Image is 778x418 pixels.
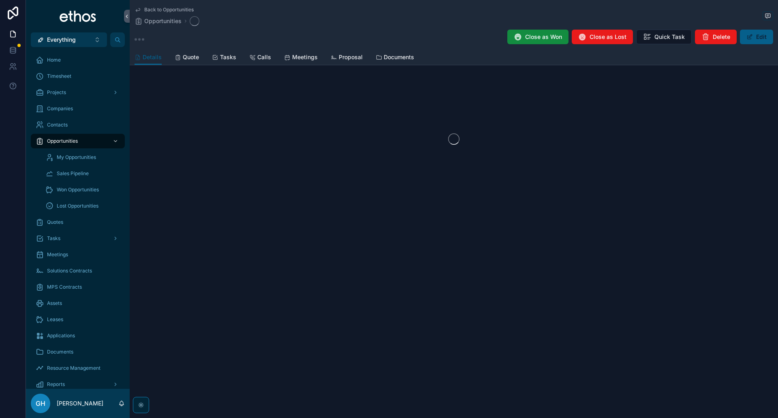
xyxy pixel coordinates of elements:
span: Contacts [47,122,68,128]
span: GH [36,399,45,408]
a: Opportunities [31,134,125,148]
a: Documents [376,50,414,66]
a: Resource Management [31,361,125,375]
a: Timesheet [31,69,125,84]
a: Opportunities [135,17,182,25]
button: Select Button [31,32,107,47]
span: Quote [183,53,199,61]
a: Meetings [284,50,318,66]
span: Quotes [47,219,63,225]
span: Meetings [292,53,318,61]
span: Won Opportunities [57,186,99,193]
button: Edit [740,30,773,44]
a: Back to Opportunities [135,6,194,13]
span: Delete [713,33,730,41]
span: MPS Contracts [47,284,82,290]
span: Quick Task [654,33,685,41]
a: My Opportunities [41,150,125,165]
a: MPS Contracts [31,280,125,294]
span: Reports [47,381,65,388]
button: Delete [695,30,737,44]
span: Projects [47,89,66,96]
span: Documents [47,349,73,355]
a: Details [135,50,162,65]
button: Close as Won [507,30,569,44]
a: Documents [31,345,125,359]
a: Lost Opportunities [41,199,125,213]
span: Companies [47,105,73,112]
span: Opportunities [144,17,182,25]
a: Quotes [31,215,125,229]
a: Meetings [31,247,125,262]
div: scrollable content [26,47,130,389]
a: Leases [31,312,125,327]
span: Solutions Contracts [47,268,92,274]
span: Details [143,53,162,61]
a: Won Opportunities [41,182,125,197]
a: Sales Pipeline [41,166,125,181]
span: Home [47,57,61,63]
p: [PERSON_NAME] [57,399,103,407]
span: My Opportunities [57,154,96,161]
a: Assets [31,296,125,311]
a: Applications [31,328,125,343]
span: Resource Management [47,365,100,371]
img: App logo [59,10,97,23]
span: Sales Pipeline [57,170,89,177]
span: Proposal [339,53,363,61]
a: Tasks [212,50,236,66]
span: Timesheet [47,73,71,79]
span: Meetings [47,251,68,258]
span: Close as Won [525,33,562,41]
a: Reports [31,377,125,392]
a: Projects [31,85,125,100]
a: Home [31,53,125,67]
span: Tasks [47,235,60,242]
a: Proposal [331,50,363,66]
a: Contacts [31,118,125,132]
a: Solutions Contracts [31,264,125,278]
span: Applications [47,332,75,339]
span: Opportunities [47,138,78,144]
span: Close as Lost [590,33,626,41]
span: Assets [47,300,62,307]
a: Quote [175,50,199,66]
a: Calls [249,50,271,66]
a: Companies [31,101,125,116]
span: Leases [47,316,63,323]
span: Everything [47,36,76,44]
span: Lost Opportunities [57,203,98,209]
button: Close as Lost [572,30,633,44]
span: Back to Opportunities [144,6,194,13]
span: Documents [384,53,414,61]
span: Calls [257,53,271,61]
a: Tasks [31,231,125,246]
button: Quick Task [636,30,692,44]
span: Tasks [220,53,236,61]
